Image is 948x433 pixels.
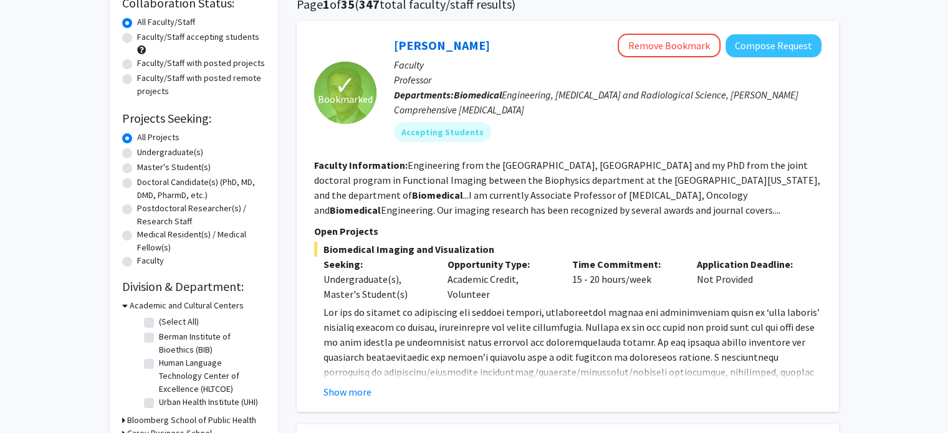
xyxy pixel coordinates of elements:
label: Urban Health Institute (UHI) [159,396,258,409]
div: Academic Credit, Volunteer [438,257,563,302]
span: Bookmarked [318,92,373,107]
button: Remove Bookmark [618,34,721,57]
div: 15 - 20 hours/week [563,257,687,302]
b: Biomedical [412,189,463,201]
label: Faculty/Staff with posted projects [137,57,265,70]
h2: Projects Seeking: [122,111,266,126]
label: Berman Institute of Bioethics (BIB) [159,330,262,356]
h3: Academic and Cultural Centers [130,299,244,312]
div: Not Provided [687,257,812,302]
p: Time Commitment: [572,257,678,272]
label: Master's Student(s) [137,161,211,174]
label: Faculty/Staff with posted remote projects [137,72,266,98]
label: Undergraduate(s) [137,146,203,159]
b: Biomedical [454,88,502,101]
h3: Bloomberg School of Public Health [127,414,256,427]
label: Medical Resident(s) / Medical Fellow(s) [137,228,266,254]
p: Professor [394,72,821,87]
p: Faculty [394,57,821,72]
b: Faculty Information: [314,159,408,171]
p: Seeking: [323,257,429,272]
label: Faculty/Staff accepting students [137,31,259,44]
label: Faculty [137,254,164,267]
h2: Division & Department: [122,279,266,294]
span: ✓ [335,79,356,92]
mat-chip: Accepting Students [394,122,491,142]
b: Biomedical [330,204,381,216]
p: Application Deadline: [697,257,803,272]
span: Engineering, [MEDICAL_DATA] and Radiological Science, [PERSON_NAME] Comprehensive [MEDICAL_DATA] [394,88,798,116]
label: Doctoral Candidate(s) (PhD, MD, DMD, PharmD, etc.) [137,176,266,202]
span: Biomedical Imaging and Visualization [314,242,821,257]
a: [PERSON_NAME] [394,37,490,53]
div: Undergraduate(s), Master's Student(s) [323,272,429,302]
p: Open Projects [314,224,821,239]
iframe: Chat [9,377,53,424]
b: Departments: [394,88,454,101]
fg-read-more: Engineering from the [GEOGRAPHIC_DATA], [GEOGRAPHIC_DATA] and my PhD from the joint doctoral prog... [314,159,820,216]
p: Opportunity Type: [448,257,553,272]
label: Postdoctoral Researcher(s) / Research Staff [137,202,266,228]
button: Show more [323,384,371,399]
button: Compose Request to Arvind Pathak [725,34,821,57]
label: All Projects [137,131,180,144]
label: (Select All) [159,315,199,328]
label: Human Language Technology Center of Excellence (HLTCOE) [159,356,262,396]
label: All Faculty/Staff [137,16,195,29]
